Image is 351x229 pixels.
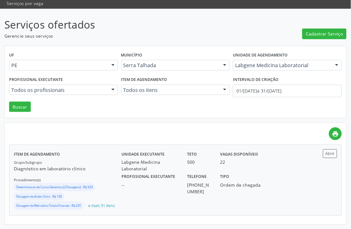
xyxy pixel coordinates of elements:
p: Serviços ofertados [4,17,244,33]
span: PE [11,62,105,68]
small: Determinacao de Curva Glicemica (2 Dosagens) - R$ 3,63 [16,185,93,189]
button: Cadastrar Serviço [302,29,347,39]
i: print [332,130,339,137]
small: Dosagem de Bilirrubina Total e Fracoes - R$ 2,01 [16,204,81,208]
p: Gerencie seus serviços [4,33,244,39]
div: Ordem de chegada [220,182,261,189]
span: Todos os itens [123,87,217,93]
input: Selecione um intervalo [233,85,342,97]
div: 22 [220,159,225,166]
small: Grupo/Subgrupo [14,160,42,165]
span: Serra Talhada [123,62,217,68]
small: Dosagem de Acido Urico - R$ 1,85 [16,195,62,199]
label: Item de agendamento [121,75,167,85]
div: [PHONE_NUMBER] [187,182,212,195]
button: Abrir [323,149,337,158]
label: Unidade de agendamento [233,51,288,60]
a: print [329,127,342,140]
label: Profissional executante [121,172,175,182]
small: Procedimento(s) [14,178,40,183]
label: Município [121,51,143,60]
label: Vagas disponíveis [220,149,258,159]
label: Telefone [187,172,207,182]
div: -- [121,182,179,189]
label: Teto [187,149,197,159]
span: Cadastrar Serviço [306,30,343,37]
div: 500 [187,159,212,166]
label: Unidade executante [121,149,165,159]
span: Todos os profissionais [11,87,105,93]
label: Tipo [220,172,229,182]
button: e mais 51 itens [86,202,117,210]
label: UF [9,51,14,60]
div: Labgene Medicina Laboratorial [121,159,179,172]
p: Diagnóstico em laboratório clínico [14,166,121,172]
label: Profissional executante [9,75,63,85]
label: Item de agendamento [14,149,60,159]
label: Intervalo de criação [233,75,278,85]
button: Buscar [9,102,31,112]
span: Labgene Medicina Laboratorial [235,62,329,68]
